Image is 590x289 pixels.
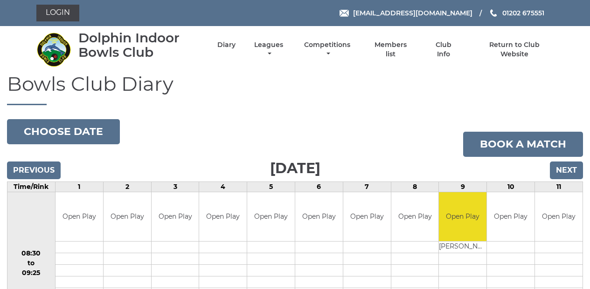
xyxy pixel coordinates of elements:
[429,40,459,59] a: Club Info
[439,182,487,192] td: 9
[56,192,103,241] td: Open Play
[343,192,391,241] td: Open Play
[7,182,56,192] td: Time/Rink
[151,182,199,192] td: 3
[7,73,583,105] h1: Bowls Club Diary
[7,161,61,179] input: Previous
[353,9,472,17] span: [EMAIL_ADDRESS][DOMAIN_NAME]
[502,9,544,17] span: 01202 675551
[535,182,583,192] td: 11
[490,9,497,17] img: Phone us
[199,192,247,241] td: Open Play
[340,10,349,17] img: Email
[391,182,439,192] td: 8
[104,192,151,241] td: Open Play
[55,182,103,192] td: 1
[7,119,120,144] button: Choose date
[343,182,391,192] td: 7
[36,5,79,21] a: Login
[78,31,201,60] div: Dolphin Indoor Bowls Club
[152,192,199,241] td: Open Play
[489,8,544,18] a: Phone us 01202 675551
[103,182,151,192] td: 2
[439,192,486,241] td: Open Play
[369,40,412,59] a: Members list
[295,192,343,241] td: Open Play
[199,182,247,192] td: 4
[295,182,343,192] td: 6
[340,8,472,18] a: Email [EMAIL_ADDRESS][DOMAIN_NAME]
[217,40,236,49] a: Diary
[302,40,353,59] a: Competitions
[252,40,285,59] a: Leagues
[391,192,439,241] td: Open Play
[439,241,486,253] td: [PERSON_NAME]
[487,182,535,192] td: 10
[463,132,583,157] a: Book a match
[247,192,295,241] td: Open Play
[475,40,554,59] a: Return to Club Website
[535,192,583,241] td: Open Play
[247,182,295,192] td: 5
[487,192,534,241] td: Open Play
[550,161,583,179] input: Next
[36,32,71,67] img: Dolphin Indoor Bowls Club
